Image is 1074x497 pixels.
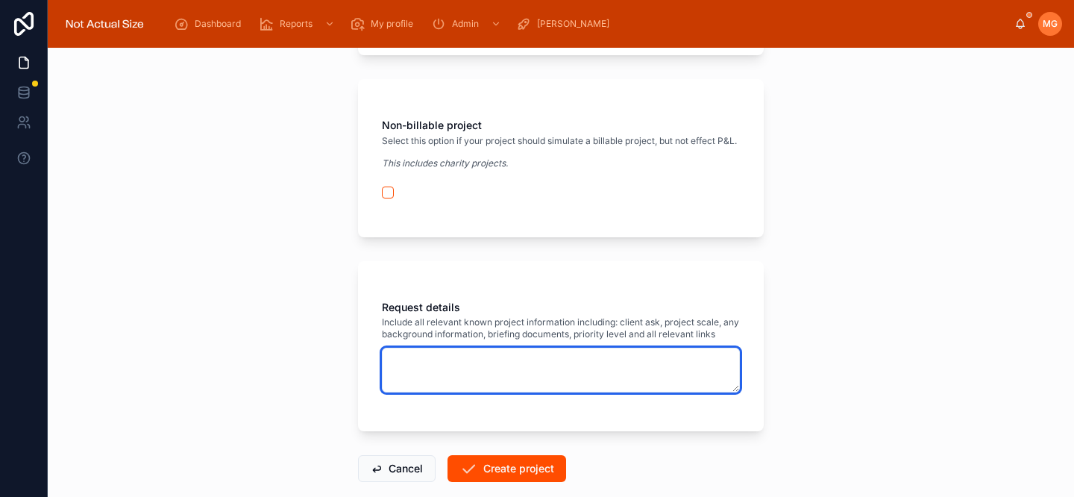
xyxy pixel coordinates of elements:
p: Select this option if your project should simulate a billable project, but not effect P&L. [382,134,737,148]
span: Reports [280,18,313,30]
span: Include all relevant known project information including: client ask, project scale, any backgrou... [382,316,740,340]
span: Dashboard [195,18,241,30]
span: [PERSON_NAME] [537,18,609,30]
span: Request details [382,301,460,313]
button: Create project [447,455,566,482]
span: Non-billable project [382,119,482,131]
em: This includes charity projects. [382,157,508,169]
a: Reports [254,10,342,37]
a: [PERSON_NAME] [512,10,620,37]
img: App logo [60,12,150,36]
span: MG [1043,18,1058,30]
a: Admin [427,10,509,37]
div: scrollable content [162,7,1014,40]
a: Dashboard [169,10,251,37]
span: My profile [371,18,413,30]
button: Cancel [358,455,436,482]
span: Admin [452,18,479,30]
a: My profile [345,10,424,37]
